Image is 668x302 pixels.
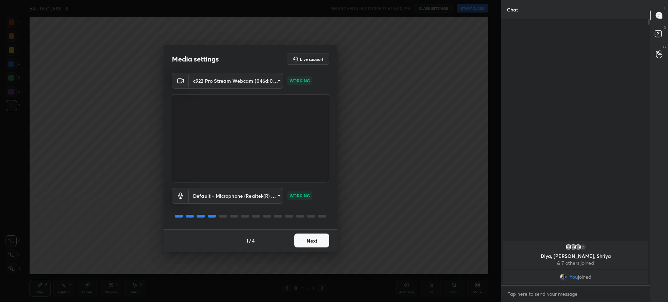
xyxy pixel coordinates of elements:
[289,77,310,84] p: WORKING
[294,234,329,247] button: Next
[580,244,587,251] div: 7
[663,25,666,30] p: D
[507,260,644,266] p: & 7 others joined
[252,237,255,244] h4: 4
[570,244,577,251] img: default.png
[663,44,666,50] p: G
[664,6,666,11] p: T
[172,55,219,64] h2: Media settings
[189,73,283,89] div: c922 Pro Stream Webcam (046d:085c)
[565,244,572,251] img: default.png
[246,237,248,244] h4: 1
[507,253,644,259] p: Diya, [PERSON_NAME], Shriya
[300,57,323,61] h5: Live support
[501,239,650,285] div: grid
[560,274,567,280] img: 687005c0829143fea9909265324df1f4.png
[249,237,251,244] h4: /
[570,274,578,280] span: You
[575,244,582,251] img: default.png
[289,193,310,199] p: WORKING
[189,188,283,204] div: c922 Pro Stream Webcam (046d:085c)
[578,274,591,280] span: joined
[501,0,524,19] p: Chat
